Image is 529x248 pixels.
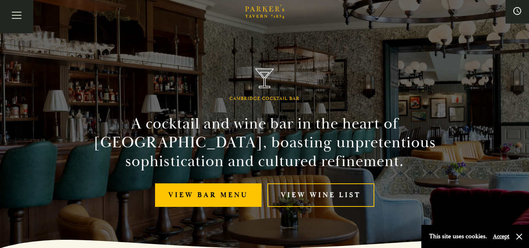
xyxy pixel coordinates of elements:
button: Accept [493,233,509,240]
a: View Wine List [267,183,374,207]
img: Parker's Tavern Brasserie Cambridge [255,69,274,89]
p: This site uses cookies. [429,231,487,242]
h1: Cambridge Cocktail Bar [229,96,300,101]
h2: A cocktail and wine bar in the heart of [GEOGRAPHIC_DATA], boasting unpretentious sophistication ... [86,114,443,171]
button: Close and accept [515,233,523,241]
a: View bar menu [155,183,262,207]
